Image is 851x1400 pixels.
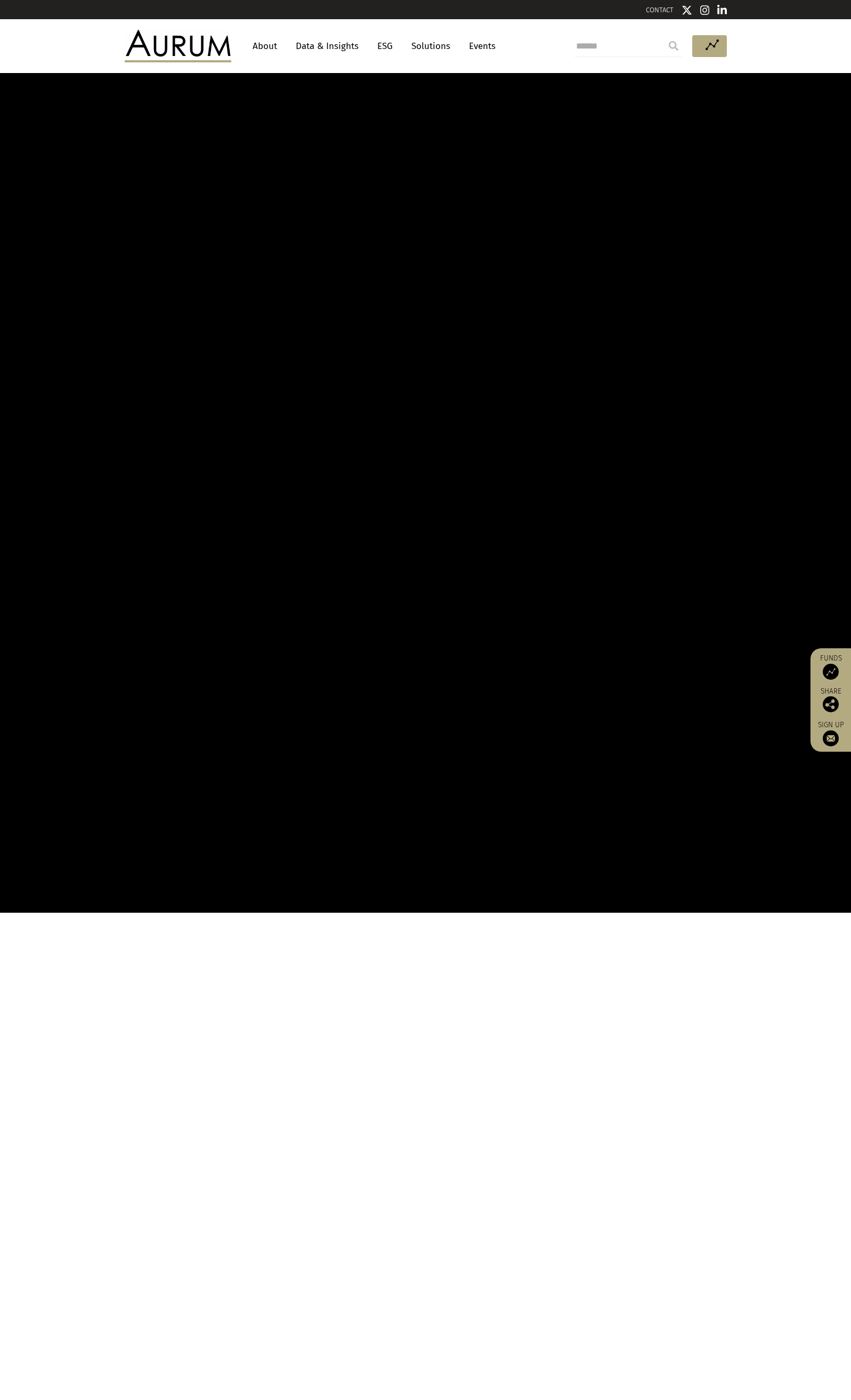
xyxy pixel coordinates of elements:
input: Submit [663,35,684,57]
a: Data & Insights [290,36,364,56]
img: Access Funds [823,664,839,680]
img: Twitter icon [682,5,692,15]
a: ESG [372,36,398,56]
img: Sign up to our newsletter [823,730,839,746]
a: About [247,36,282,56]
img: Share this post [823,696,839,712]
a: Events [464,36,496,56]
a: Solutions [406,36,456,56]
img: Aurum [125,30,231,62]
div: Share [816,688,846,712]
img: Linkedin icon [717,5,727,15]
a: CONTACT [646,6,674,14]
img: Instagram icon [700,5,710,15]
a: Funds [816,654,846,680]
a: Sign up [816,720,846,746]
